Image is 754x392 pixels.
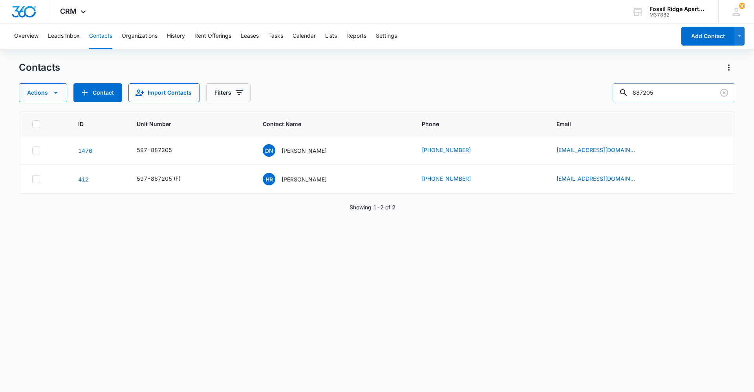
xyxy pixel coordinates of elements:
[167,24,185,49] button: History
[422,146,471,154] a: [PHONE_NUMBER]
[718,86,730,99] button: Clear
[556,174,649,184] div: Email - hryschon@gmail.com - Select to Edit Field
[556,174,635,183] a: [EMAIL_ADDRESS][DOMAIN_NAME]
[241,24,259,49] button: Leases
[78,176,89,183] a: Navigate to contact details page for Heidi Ryschon
[681,27,734,46] button: Add Contact
[78,147,92,154] a: Navigate to contact details page for Darci Neher
[137,174,195,184] div: Unit Number - 597-887205 (F) - Select to Edit Field
[282,147,327,155] p: [PERSON_NAME]
[422,174,471,183] a: [PHONE_NUMBER]
[723,61,735,74] button: Actions
[268,24,283,49] button: Tasks
[137,174,181,183] div: 597-887205 (F)
[89,24,112,49] button: Contacts
[137,146,172,154] div: 597-887205
[128,83,200,102] button: Import Contacts
[650,12,707,18] div: account id
[48,24,80,49] button: Leads Inbox
[556,146,635,154] a: [EMAIL_ADDRESS][DOMAIN_NAME]
[293,24,316,49] button: Calendar
[650,6,707,12] div: account name
[19,83,67,102] button: Actions
[137,120,244,128] span: Unit Number
[263,144,275,157] span: DN
[739,3,745,9] span: 30
[137,146,186,155] div: Unit Number - 597-887205 - Select to Edit Field
[194,24,231,49] button: Rent Offerings
[263,120,392,128] span: Contact Name
[282,175,327,183] p: [PERSON_NAME]
[350,203,395,211] p: Showing 1-2 of 2
[422,120,526,128] span: Phone
[263,144,341,157] div: Contact Name - Darci Neher - Select to Edit Field
[263,173,275,185] span: HR
[19,62,60,73] h1: Contacts
[325,24,337,49] button: Lists
[60,7,77,15] span: CRM
[739,3,745,9] div: notifications count
[263,173,341,185] div: Contact Name - Heidi Ryschon - Select to Edit Field
[556,120,711,128] span: Email
[73,83,122,102] button: Add Contact
[556,146,649,155] div: Email - dtneher@icloud.com - Select to Edit Field
[206,83,251,102] button: Filters
[376,24,397,49] button: Settings
[14,24,38,49] button: Overview
[122,24,157,49] button: Organizations
[78,120,106,128] span: ID
[346,24,366,49] button: Reports
[422,174,485,184] div: Phone - (402) 389-1147 - Select to Edit Field
[422,146,485,155] div: Phone - (970) 388-2240 - Select to Edit Field
[613,83,735,102] input: Search Contacts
